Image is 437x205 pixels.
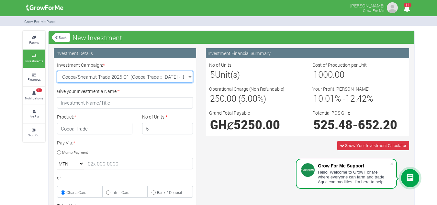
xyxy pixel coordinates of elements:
small: Grow For Me Panel [24,19,56,24]
span: 10.01 [313,93,335,104]
div: or [57,174,193,181]
h1: GHȼ [210,117,302,132]
div: Hello! Welcome to Grow For Me where everyone can farm and trade Agric commodities. I'm here to help. [318,170,390,184]
input: Bank / Deposit [151,190,156,195]
small: Bank / Deposit [157,190,182,195]
span: New Investment [71,31,124,44]
a: Sign Out [23,124,45,142]
small: Intnl. Card [112,190,129,195]
a: 11 [400,6,413,12]
img: growforme image [386,1,399,14]
a: Farms [23,31,45,49]
span: 12.42 [345,93,367,104]
span: 11 [404,3,411,7]
a: Back [52,32,70,43]
h3: Unit(s) [210,69,302,80]
label: No of Units [209,62,231,68]
h1: - [313,117,405,132]
small: Momo Payment [62,150,88,154]
div: Grow For Me Support [318,163,390,168]
label: Pay Via: [57,139,75,146]
input: Investment Name/Title [57,97,193,109]
label: Potential ROS GHȼ [312,109,350,116]
small: Notifications [25,96,43,100]
label: No of Units: [142,113,167,120]
span: 11 [36,88,42,92]
input: Momo Payment [57,150,61,154]
span: 1000.00 [313,69,344,80]
img: growforme image [24,1,66,14]
small: Profile [29,114,39,119]
h3: % - % [313,93,405,104]
a: Investments [23,50,45,67]
a: 11 Notifications [23,87,45,105]
a: Finances [23,68,45,86]
a: Profile [23,105,45,123]
small: Grow For Me [363,8,384,13]
label: Cost of Production per Unit [312,62,367,68]
input: 02x 000 0000 [84,158,193,169]
i: Notifications [400,1,413,16]
span: 525.48 [313,117,353,132]
input: Intnl. Card [106,190,110,195]
span: 5250.00 [234,117,280,132]
small: Finances [28,77,41,82]
h4: Cocoa Trade [57,123,132,134]
span: 652.20 [358,117,397,132]
span: Show Your Investment Calculator [345,142,406,148]
label: Product: [57,113,76,120]
small: Farms [29,40,39,45]
span: 250.00 (5.00%) [210,93,266,104]
label: Grand Total Payable [209,109,250,116]
div: Investment Financial Summary [206,48,409,58]
small: Sign Out [28,133,40,137]
p: [PERSON_NAME] [350,1,384,9]
label: Your Profit [PERSON_NAME] [312,85,369,92]
label: Give your Investment a Name: [57,88,119,95]
label: Operational Charge (Non Refundable) [209,85,285,92]
input: Ghana Card [61,190,65,195]
label: Investment Campaign: [57,62,105,68]
small: Investments [25,59,43,63]
span: 5 [210,69,215,80]
small: Ghana Card [66,190,86,195]
div: Investment Details [54,48,196,58]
